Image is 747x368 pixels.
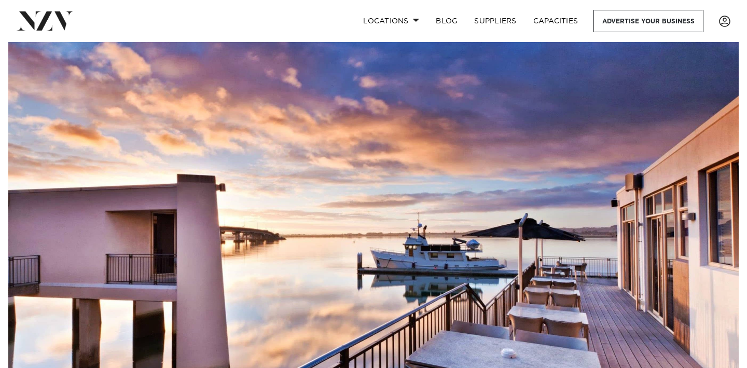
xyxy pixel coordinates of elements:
[427,10,466,32] a: BLOG
[17,11,73,30] img: nzv-logo.png
[593,10,703,32] a: Advertise your business
[355,10,427,32] a: Locations
[525,10,587,32] a: Capacities
[466,10,524,32] a: SUPPLIERS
